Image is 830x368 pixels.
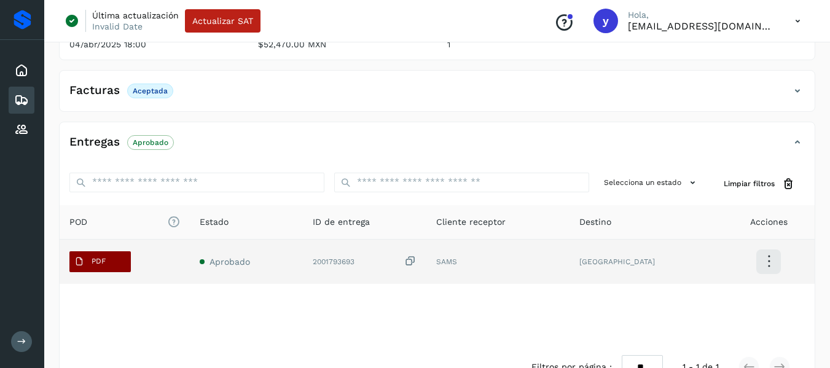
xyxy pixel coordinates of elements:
[628,20,775,32] p: yortega@niagarawater.com
[570,240,722,284] td: [GEOGRAPHIC_DATA]
[192,17,253,25] span: Actualizar SAT
[313,216,370,229] span: ID de entrega
[133,138,168,147] p: Aprobado
[209,257,250,267] span: Aprobado
[69,39,238,50] p: 04/abr/2025 18:00
[579,216,611,229] span: Destino
[69,84,120,98] h4: Facturas
[92,21,143,32] p: Invalid Date
[447,39,616,50] p: 1
[750,216,788,229] span: Acciones
[60,80,815,111] div: FacturasAceptada
[69,135,120,149] h4: Entregas
[9,57,34,84] div: Inicio
[628,10,775,20] p: Hola,
[69,216,180,229] span: POD
[258,39,427,50] p: $52,470.00 MXN
[69,251,131,272] button: PDF
[133,87,168,95] p: Aceptada
[313,255,417,268] div: 2001793693
[200,216,229,229] span: Estado
[185,9,260,33] button: Actualizar SAT
[426,240,570,284] td: SAMS
[60,132,815,163] div: EntregasAprobado
[714,173,805,195] button: Limpiar filtros
[436,216,506,229] span: Cliente receptor
[724,178,775,189] span: Limpiar filtros
[599,173,704,193] button: Selecciona un estado
[9,116,34,143] div: Proveedores
[92,10,179,21] p: Última actualización
[92,257,106,265] p: PDF
[9,87,34,114] div: Embarques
